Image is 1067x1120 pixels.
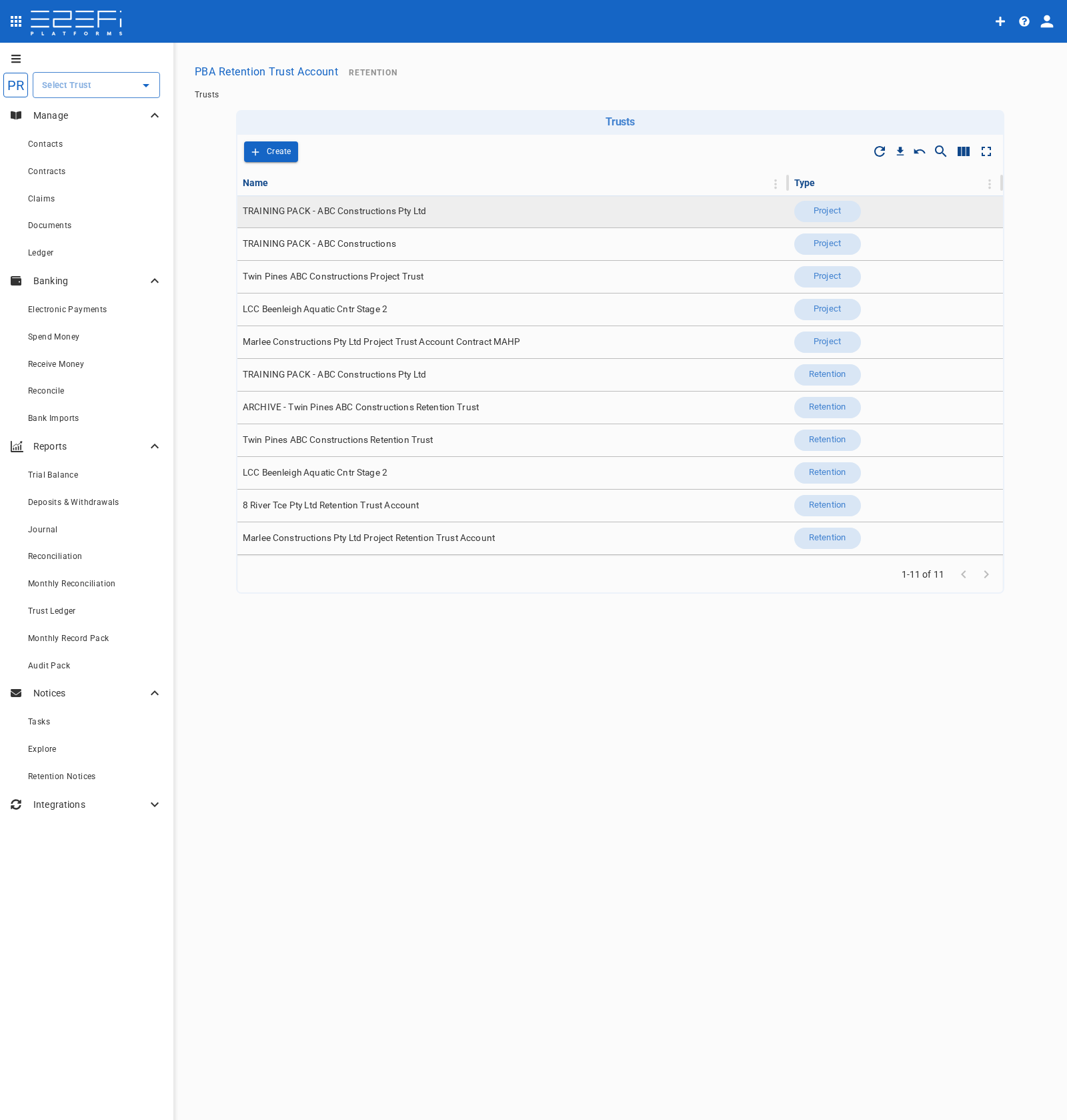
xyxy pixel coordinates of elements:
span: TRAINING PACK - ABC Constructions Pty Ltd [243,368,426,381]
p: Reports [33,440,147,453]
input: Select Trust [39,78,134,92]
span: Retention [801,466,854,479]
span: Project [806,336,849,348]
span: TRAINING PACK - ABC Constructions [243,237,396,250]
span: Audit Pack [28,661,70,670]
span: Claims [28,194,55,203]
span: Go to previous page [952,567,975,580]
a: Trusts [195,90,219,99]
button: Reset Sorting [910,141,930,161]
span: Refresh Data [868,140,891,163]
button: Create [244,141,298,162]
span: LCC Beenleigh Aquatic Cntr Stage 2 [243,303,387,316]
span: Retention [349,68,397,77]
span: 8 River Tce Pty Ltd Retention Trust Account [243,499,419,512]
span: Trial Balance [28,470,78,480]
span: Receive Money [28,360,84,369]
span: Marlee Constructions Pty Ltd Project Retention Trust Account [243,532,495,544]
span: TRAINING PACK - ABC Constructions Pty Ltd [243,205,426,217]
span: Reconcile [28,386,65,396]
span: Tasks [28,717,50,726]
span: 1-11 of 11 [902,568,945,581]
p: Notices [33,686,147,700]
span: Add Trust [244,141,298,162]
span: Monthly Reconciliation [28,579,116,588]
span: Contracts [28,167,66,176]
span: Monthly Record Pack [28,634,109,643]
span: Electronic Payments [28,305,107,314]
p: Banking [33,274,147,288]
span: Marlee Constructions Pty Ltd Project Trust Account Contract MAHP [243,336,521,348]
span: Project [806,303,849,316]
div: Name [243,175,269,191]
span: Contacts [28,139,63,149]
span: Retention [801,499,854,512]
span: Project [806,237,849,250]
p: Create [267,144,291,159]
button: Toggle full screen [975,140,998,163]
div: PR [3,73,28,97]
span: Project [806,205,849,217]
span: Deposits & Withdrawals [28,498,119,507]
span: Explore [28,744,57,754]
button: Column Actions [765,173,786,195]
nav: breadcrumb [195,90,1046,99]
span: LCC Beenleigh Aquatic Cntr Stage 2 [243,466,387,479]
button: Show/Hide columns [952,140,975,163]
h6: Trusts [241,115,999,128]
button: PBA Retention Trust Account [189,59,343,85]
span: ARCHIVE - Twin Pines ABC Constructions Retention Trust [243,401,479,414]
p: Integrations [33,798,147,811]
div: Type [794,175,816,191]
span: Retention [801,368,854,381]
button: Show/Hide search [930,140,952,163]
span: Project [806,270,849,283]
span: Reconciliation [28,552,83,561]
span: Spend Money [28,332,79,342]
span: Journal [28,525,58,534]
span: Documents [28,221,72,230]
span: Retention [801,434,854,446]
span: Twin Pines ABC Constructions Project Trust [243,270,423,283]
span: Retention Notices [28,772,96,781]
span: Bank Imports [28,414,79,423]
span: Ledger [28,248,53,257]
button: Open [137,76,155,95]
button: Download CSV [891,142,910,161]
span: Go to next page [975,567,998,580]
span: Retention [801,532,854,544]
span: Trust Ledger [28,606,76,616]
span: Retention [801,401,854,414]
button: Column Actions [979,173,1000,195]
span: Twin Pines ABC Constructions Retention Trust [243,434,433,446]
p: Manage [33,109,147,122]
